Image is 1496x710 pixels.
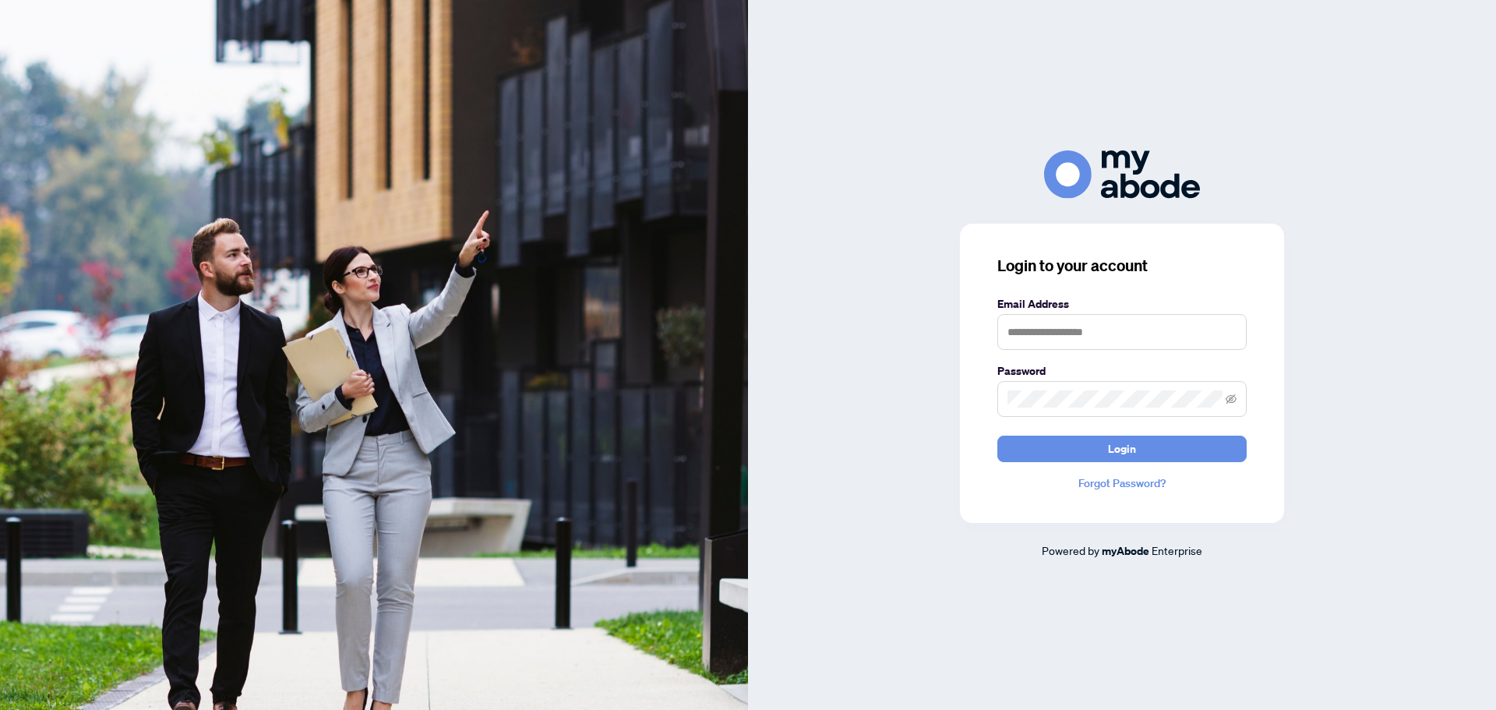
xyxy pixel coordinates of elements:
[1152,543,1202,557] span: Enterprise
[997,362,1247,380] label: Password
[1226,394,1237,404] span: eye-invisible
[1042,543,1099,557] span: Powered by
[997,255,1247,277] h3: Login to your account
[1108,436,1136,461] span: Login
[997,295,1247,313] label: Email Address
[997,475,1247,492] a: Forgot Password?
[1102,542,1149,560] a: myAbode
[1044,150,1200,198] img: ma-logo
[997,436,1247,462] button: Login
